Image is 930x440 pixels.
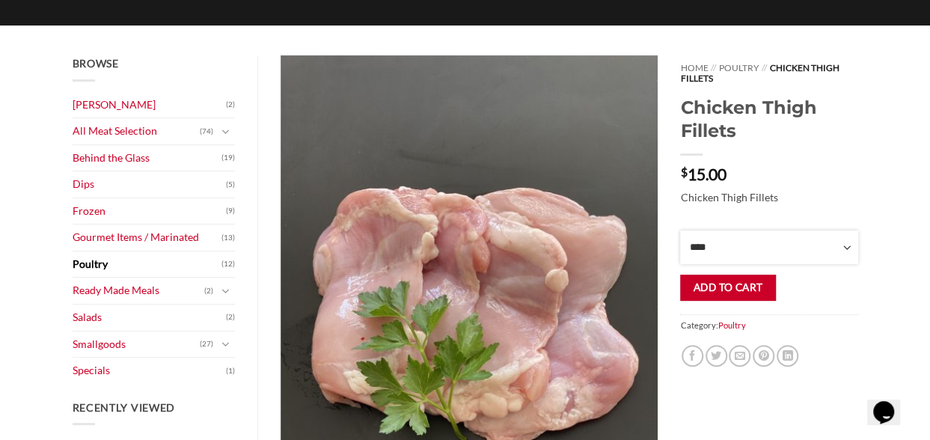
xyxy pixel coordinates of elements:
[221,147,235,169] span: (19)
[73,305,227,331] a: Salads
[73,171,227,198] a: Dips
[73,118,201,144] a: All Meat Selection
[226,306,235,329] span: (2)
[200,120,213,143] span: (74)
[217,336,235,352] button: Toggle
[718,62,759,73] a: Poultry
[226,94,235,116] span: (2)
[706,345,727,367] a: Share on Twitter
[73,198,227,224] a: Frozen
[217,123,235,140] button: Toggle
[73,224,222,251] a: Gourmet Items / Marinated
[680,62,708,73] a: Home
[680,166,687,178] span: $
[200,333,213,355] span: (27)
[680,314,857,336] span: Category:
[867,380,915,425] iframe: chat widget
[680,165,726,183] bdi: 15.00
[73,331,201,358] a: Smallgoods
[762,62,767,73] span: //
[221,227,235,249] span: (13)
[680,189,857,207] p: Chicken Thigh Fillets
[729,345,750,367] a: Email to a Friend
[226,200,235,222] span: (9)
[204,280,213,302] span: (2)
[226,360,235,382] span: (1)
[221,253,235,275] span: (12)
[718,320,745,330] a: Poultry
[711,62,716,73] span: //
[73,358,227,384] a: Specials
[73,278,205,304] a: Ready Made Meals
[682,345,703,367] a: Share on Facebook
[73,92,227,118] a: [PERSON_NAME]
[680,62,839,84] span: Chicken Thigh Fillets
[680,96,857,142] h1: Chicken Thigh Fillets
[217,283,235,299] button: Toggle
[73,401,176,414] span: Recently Viewed
[753,345,774,367] a: Pin on Pinterest
[73,145,222,171] a: Behind the Glass
[680,275,775,301] button: Add to cart
[73,251,222,278] a: Poultry
[777,345,798,367] a: Share on LinkedIn
[73,57,119,70] span: Browse
[226,174,235,196] span: (5)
